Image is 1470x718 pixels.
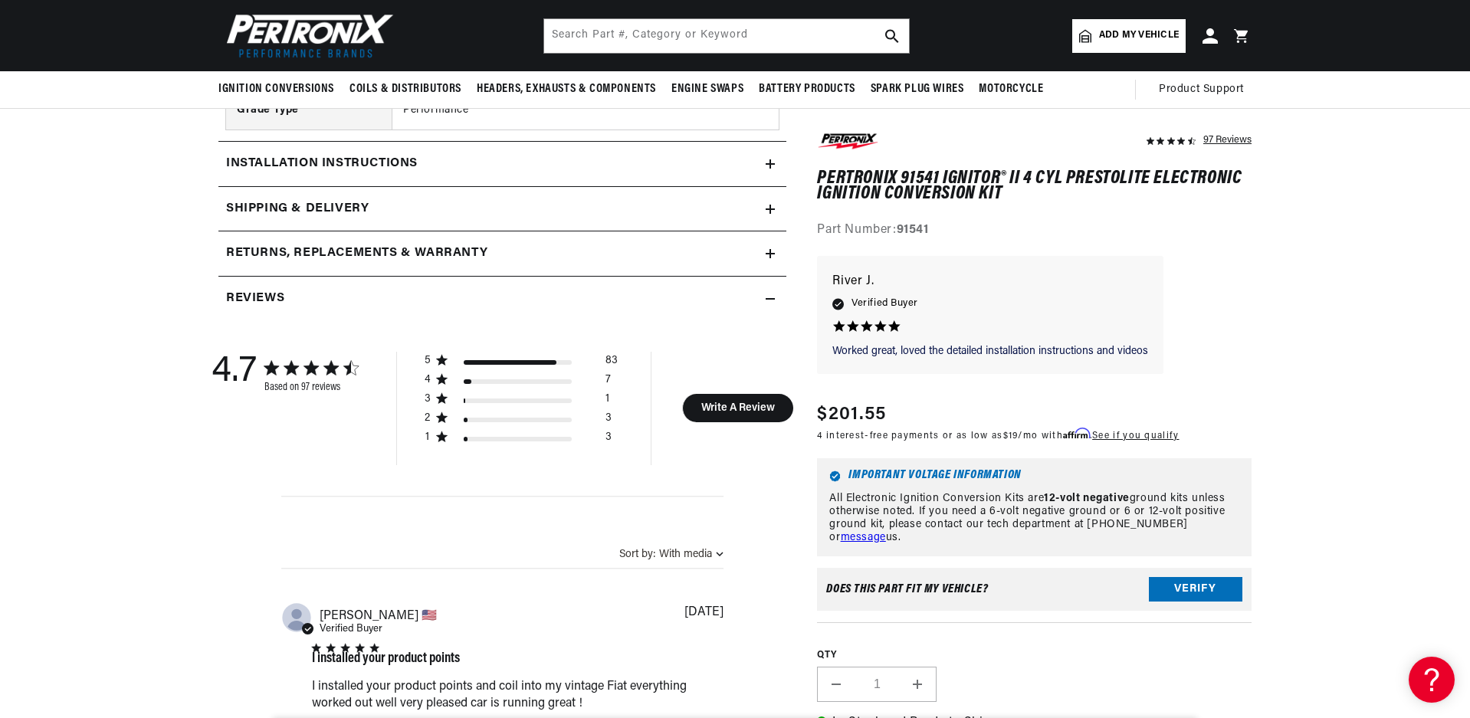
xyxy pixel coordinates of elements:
[424,392,431,406] div: 3
[871,81,964,97] span: Spark Plug Wires
[851,296,917,313] span: Verified Buyer
[829,493,1239,544] p: All Electronic Ignition Conversion Kits are ground kits unless otherwise noted. If you need a 6-v...
[212,352,257,393] div: 4.7
[817,221,1252,241] div: Part Number:
[751,71,863,107] summary: Battery Products
[605,392,609,411] div: 1
[1003,432,1019,441] span: $19
[829,470,1239,482] h6: Important Voltage Information
[1203,130,1252,149] div: 97 Reviews
[684,606,724,618] div: [DATE]
[897,225,929,237] strong: 91541
[832,271,1148,293] p: River J.
[817,650,1252,663] label: QTY
[320,608,437,622] span: Stephen M.
[424,392,618,411] div: 3 star by 1 reviews
[424,411,618,431] div: 2 star by 3 reviews
[218,142,786,186] summary: Installation instructions
[619,549,655,560] span: Sort by:
[605,354,618,373] div: 83
[424,354,618,373] div: 5 star by 83 reviews
[424,431,618,450] div: 1 star by 3 reviews
[1159,81,1244,98] span: Product Support
[875,19,909,53] button: search button
[659,549,712,560] div: With media
[971,71,1051,107] summary: Motorcycle
[218,231,786,276] summary: Returns, Replacements & Warranty
[218,71,342,107] summary: Ignition Conversions
[1092,432,1179,441] a: See if you qualify - Learn more about Affirm Financing (opens in modal)
[320,624,382,634] span: Verified Buyer
[832,344,1148,359] p: Worked great, loved the detailed installation instructions and videos
[424,373,431,387] div: 4
[826,584,988,596] div: Does This part fit My vehicle?
[544,19,909,53] input: Search Part #, Category or Keyword
[424,354,431,368] div: 5
[605,431,612,450] div: 3
[226,90,392,130] th: Grade Type
[392,90,779,130] td: Performance
[1159,71,1252,108] summary: Product Support
[664,71,751,107] summary: Engine Swaps
[218,277,786,321] summary: Reviews
[424,373,618,392] div: 4 star by 7 reviews
[817,402,886,429] span: $201.55
[226,154,418,174] h2: Installation instructions
[349,81,461,97] span: Coils & Distributors
[469,71,664,107] summary: Headers, Exhausts & Components
[1072,19,1186,53] a: Add my vehicle
[218,9,395,62] img: Pertronix
[841,532,886,543] a: message
[226,199,369,219] h2: Shipping & Delivery
[1099,28,1179,43] span: Add my vehicle
[671,81,743,97] span: Engine Swaps
[605,411,612,431] div: 3
[817,429,1179,444] p: 4 interest-free payments or as low as /mo with .
[226,289,284,309] h2: Reviews
[342,71,469,107] summary: Coils & Distributors
[226,244,487,264] h2: Returns, Replacements & Warranty
[682,394,793,422] button: Write A Review
[979,81,1043,97] span: Motorcycle
[477,81,656,97] span: Headers, Exhausts & Components
[759,81,855,97] span: Battery Products
[264,382,358,393] div: Based on 97 reviews
[863,71,972,107] summary: Spark Plug Wires
[218,187,786,231] summary: Shipping & Delivery
[619,549,724,560] button: Sort by:With media
[312,644,460,652] div: 5 star rating out of 5 stars
[424,431,431,444] div: 1
[218,81,334,97] span: Ignition Conversions
[424,411,431,425] div: 2
[1063,428,1090,440] span: Affirm
[1044,493,1130,504] strong: 12-volt negative
[605,373,611,392] div: 7
[817,171,1252,202] h1: PerTronix 91541 Ignitor® II 4 cyl Prestolite Electronic Ignition Conversion Kit
[312,652,460,666] div: I installed your product points
[1149,578,1242,602] button: Verify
